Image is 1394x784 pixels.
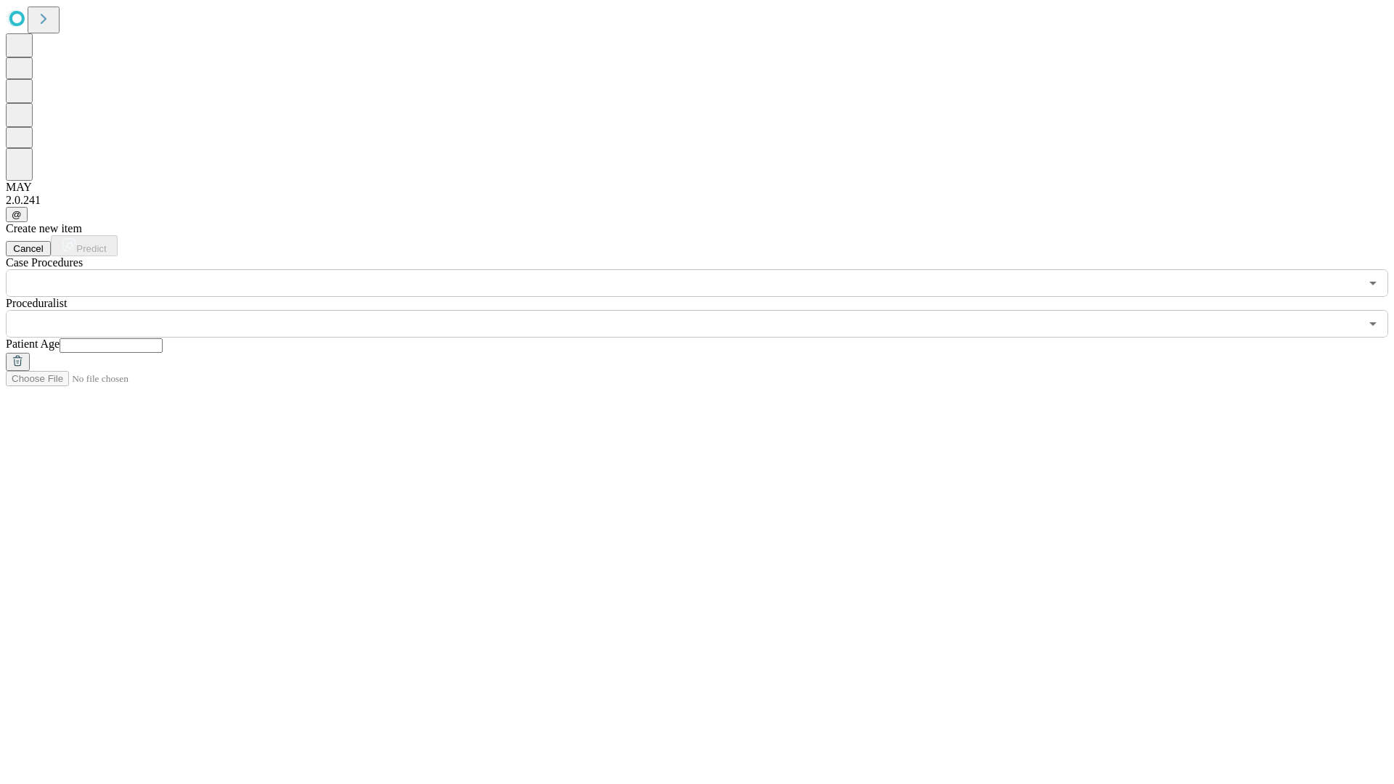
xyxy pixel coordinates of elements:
[1363,273,1383,293] button: Open
[76,243,106,254] span: Predict
[6,297,67,309] span: Proceduralist
[6,338,60,350] span: Patient Age
[6,241,51,256] button: Cancel
[6,181,1388,194] div: MAY
[13,243,44,254] span: Cancel
[6,256,83,269] span: Scheduled Procedure
[6,222,82,234] span: Create new item
[6,207,28,222] button: @
[6,194,1388,207] div: 2.0.241
[12,209,22,220] span: @
[51,235,118,256] button: Predict
[1363,314,1383,334] button: Open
